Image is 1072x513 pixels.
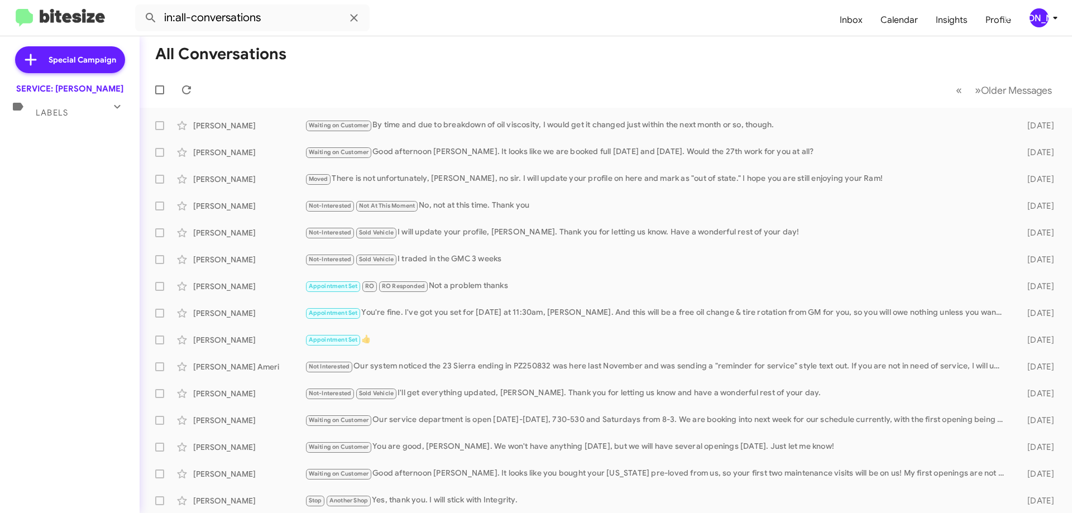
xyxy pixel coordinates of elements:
span: Stop [309,497,322,504]
div: SERVICE: [PERSON_NAME] [16,83,123,94]
div: [DATE] [1009,200,1063,212]
div: Our service department is open [DATE]-[DATE], 730-530 and Saturdays from 8-3. We are booking into... [305,414,1009,426]
span: Not-Interested [309,256,352,263]
span: Not Interested [309,363,350,370]
div: You're fine. I've got you set for [DATE] at 11:30am, [PERSON_NAME]. And this will be a free oil c... [305,306,1009,319]
div: Not a problem thanks [305,280,1009,293]
div: No, not at this time. Thank you [305,199,1009,212]
div: [DATE] [1009,174,1063,185]
span: Older Messages [981,84,1052,97]
span: Waiting on Customer [309,122,369,129]
span: Appointment Set [309,282,358,290]
span: Waiting on Customer [309,148,369,156]
div: You are good, [PERSON_NAME]. We won't have anything [DATE], but we will have several openings [DA... [305,440,1009,453]
button: Previous [949,79,969,102]
span: Waiting on Customer [309,416,369,424]
h1: All Conversations [155,45,286,63]
div: [DATE] [1009,120,1063,131]
div: [PERSON_NAME] [193,388,305,399]
div: Yes, thank you. I will stick with Integrity. [305,494,1009,507]
a: Calendar [872,4,927,36]
div: [PERSON_NAME] [193,254,305,265]
div: [PERSON_NAME] [193,442,305,453]
span: Another Shop [329,497,368,504]
span: Appointment Set [309,336,358,343]
div: [PERSON_NAME] [193,415,305,426]
button: [PERSON_NAME] [1020,8,1060,27]
div: [DATE] [1009,442,1063,453]
div: I traded in the GMC 3 weeks [305,253,1009,266]
div: [DATE] [1009,495,1063,506]
div: [PERSON_NAME] [193,200,305,212]
div: [PERSON_NAME] [193,468,305,480]
div: Good afternoon [PERSON_NAME]. It looks like you bought your [US_STATE] pre-loved from us, so your... [305,467,1009,480]
span: Sold Vehicle [359,256,394,263]
div: [PERSON_NAME] [193,174,305,185]
div: [DATE] [1009,361,1063,372]
div: [PERSON_NAME] [193,334,305,346]
div: [DATE] [1009,415,1063,426]
span: Appointment Set [309,309,358,317]
span: Not-Interested [309,229,352,236]
div: [DATE] [1009,281,1063,292]
span: Special Campaign [49,54,116,65]
div: [PERSON_NAME] [193,147,305,158]
input: Search [135,4,370,31]
div: [DATE] [1009,308,1063,319]
div: [DATE] [1009,254,1063,265]
span: Sold Vehicle [359,390,394,397]
span: Not-Interested [309,390,352,397]
span: Moved [309,175,328,183]
span: Not At This Moment [359,202,415,209]
span: Labels [36,108,68,118]
span: RO [365,282,374,290]
div: [PERSON_NAME] [193,281,305,292]
div: [DATE] [1009,468,1063,480]
div: Good afternoon [PERSON_NAME]. It looks like we are booked full [DATE] and [DATE]. Would the 27th ... [305,146,1009,159]
div: [PERSON_NAME] [1030,8,1049,27]
span: Waiting on Customer [309,443,369,450]
span: « [956,83,962,97]
nav: Page navigation example [950,79,1059,102]
div: [DATE] [1009,147,1063,158]
a: Special Campaign [15,46,125,73]
div: I'll get everything updated, [PERSON_NAME]. Thank you for letting us know and have a wonderful re... [305,387,1009,400]
div: 👍 [305,333,1009,346]
span: Sold Vehicle [359,229,394,236]
span: » [975,83,981,97]
span: Waiting on Customer [309,470,369,477]
div: [PERSON_NAME] Ameri [193,361,305,372]
span: RO Responded [382,282,425,290]
a: Insights [927,4,977,36]
a: Profile [977,4,1020,36]
div: I will update your profile, [PERSON_NAME]. Thank you for letting us know. Have a wonderful rest o... [305,226,1009,239]
div: [PERSON_NAME] [193,308,305,319]
div: [DATE] [1009,334,1063,346]
div: [PERSON_NAME] [193,120,305,131]
div: [PERSON_NAME] [193,227,305,238]
div: Our system noticed the 23 Sierra ending in PZ250832 was here last November and was sending a "rem... [305,360,1009,373]
a: Inbox [831,4,872,36]
div: [DATE] [1009,388,1063,399]
div: [PERSON_NAME] [193,495,305,506]
div: [DATE] [1009,227,1063,238]
div: There is not unfortunately, [PERSON_NAME], no sir. I will update your profile on here and mark as... [305,172,1009,185]
div: By time and due to breakdown of oil viscosity, I would get it changed just within the next month ... [305,119,1009,132]
span: Not-Interested [309,202,352,209]
button: Next [968,79,1059,102]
